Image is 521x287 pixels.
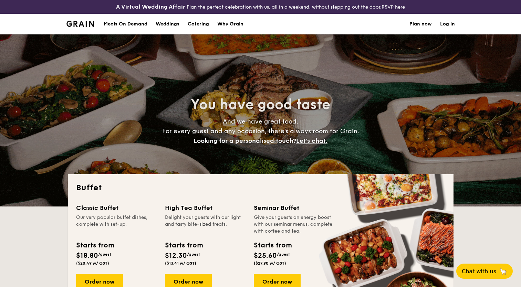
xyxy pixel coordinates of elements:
[76,252,98,260] span: $18.80
[187,252,200,257] span: /guest
[162,118,359,145] span: And we have great food. For every guest and any occasion, there’s always room for Grain.
[87,3,434,11] div: Plan the perfect celebration with us, all in a weekend, without stepping out the door.
[456,264,513,279] button: Chat with us🦙
[499,267,507,275] span: 🦙
[165,261,196,266] span: ($13.41 w/ GST)
[254,252,277,260] span: $25.60
[296,137,327,145] span: Let's chat.
[194,137,296,145] span: Looking for a personalised touch?
[165,203,246,213] div: High Tea Buffet
[76,240,114,251] div: Starts from
[440,14,455,34] a: Log in
[76,203,157,213] div: Classic Buffet
[254,214,334,235] div: Give your guests an energy boost with our seminar menus, complete with coffee and tea.
[104,14,147,34] div: Meals On Demand
[152,14,184,34] a: Weddings
[254,203,334,213] div: Seminar Buffet
[217,14,243,34] div: Why Grain
[409,14,432,34] a: Plan now
[165,214,246,235] div: Delight your guests with our light and tasty bite-sized treats.
[254,261,286,266] span: ($27.90 w/ GST)
[277,252,290,257] span: /guest
[462,268,496,275] span: Chat with us
[100,14,152,34] a: Meals On Demand
[66,21,94,27] img: Grain
[98,252,111,257] span: /guest
[66,21,94,27] a: Logotype
[184,14,213,34] a: Catering
[188,14,209,34] h1: Catering
[165,252,187,260] span: $12.30
[116,3,185,11] h4: A Virtual Wedding Affair
[165,240,202,251] div: Starts from
[213,14,248,34] a: Why Grain
[76,261,109,266] span: ($20.49 w/ GST)
[76,214,157,235] div: Our very popular buffet dishes, complete with set-up.
[76,182,445,193] h2: Buffet
[156,14,179,34] div: Weddings
[254,240,291,251] div: Starts from
[191,96,330,113] span: You have good taste
[382,4,405,10] a: RSVP here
